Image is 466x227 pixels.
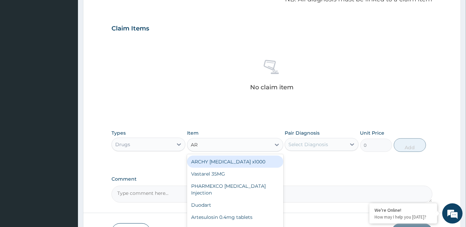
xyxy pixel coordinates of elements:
label: Unit Price [360,130,385,136]
label: Types [112,130,126,136]
div: ARCHY [MEDICAL_DATA] x1000 [187,156,283,168]
div: Vastarel 35MG [187,168,283,180]
div: We're Online! [374,207,432,213]
span: We're online! [39,69,94,138]
div: Select Diagnosis [288,141,328,148]
div: PHARMEXCO [MEDICAL_DATA] Injection [187,180,283,199]
div: Drugs [115,141,130,148]
h3: Claim Items [112,25,149,32]
button: Add [394,138,426,152]
label: Pair Diagnosis [285,130,320,136]
div: Artesulosin 0.4mg tablets [187,211,283,223]
label: Item [187,130,199,136]
p: No claim item [250,84,293,91]
img: d_794563401_company_1708531726252_794563401 [13,34,27,51]
textarea: Type your message and hit 'Enter' [3,153,129,177]
label: Comment [112,176,432,182]
div: Chat with us now [35,38,114,47]
p: How may I help you today? [374,214,432,220]
div: Duodart [187,199,283,211]
div: Minimize live chat window [111,3,127,20]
